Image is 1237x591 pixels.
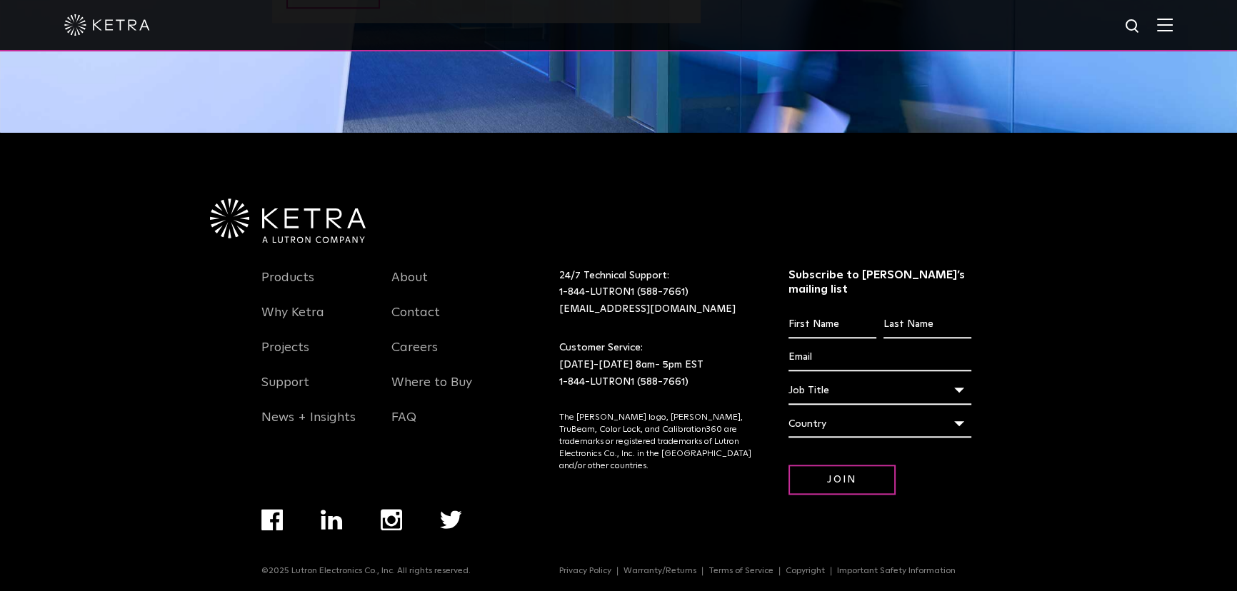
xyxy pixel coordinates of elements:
[261,340,309,373] a: Projects
[261,375,309,408] a: Support
[1157,18,1173,31] img: Hamburger%20Nav.svg
[391,410,416,443] a: FAQ
[831,567,961,575] a: Important Safety Information
[703,567,780,575] a: Terms of Service
[788,268,972,298] h3: Subscribe to [PERSON_NAME]’s mailing list
[391,305,440,338] a: Contact
[554,567,618,575] a: Privacy Policy
[321,510,343,530] img: linkedin
[261,410,356,443] a: News + Insights
[883,311,971,338] input: Last Name
[559,412,753,472] p: The [PERSON_NAME] logo, [PERSON_NAME], TruBeam, Color Lock, and Calibration360 are trademarks or ...
[261,566,471,576] p: ©2025 Lutron Electronics Co., Inc. All rights reserved.
[261,270,314,303] a: Products
[440,510,462,529] img: twitter
[391,270,428,303] a: About
[559,340,753,390] p: Customer Service: [DATE]-[DATE] 8am- 5pm EST
[210,198,366,243] img: Ketra-aLutronCo_White_RGB
[618,567,703,575] a: Warranty/Returns
[1124,18,1142,36] img: search icon
[559,268,753,318] p: 24/7 Technical Support:
[559,304,736,314] a: [EMAIL_ADDRESS][DOMAIN_NAME]
[381,509,402,530] img: instagram
[788,377,972,404] div: Job Title
[261,268,370,443] div: Navigation Menu
[788,311,876,338] input: First Name
[788,465,896,495] input: Join
[64,14,150,36] img: ketra-logo-2019-white
[788,410,972,438] div: Country
[780,567,831,575] a: Copyright
[788,344,972,371] input: Email
[261,509,283,530] img: facebook
[391,340,438,373] a: Careers
[391,268,500,443] div: Navigation Menu
[559,377,688,387] a: 1-844-LUTRON1 (588-7661)
[391,375,472,408] a: Where to Buy
[559,566,976,576] div: Navigation Menu
[261,509,499,566] div: Navigation Menu
[261,305,324,338] a: Why Ketra
[559,287,688,297] a: 1-844-LUTRON1 (588-7661)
